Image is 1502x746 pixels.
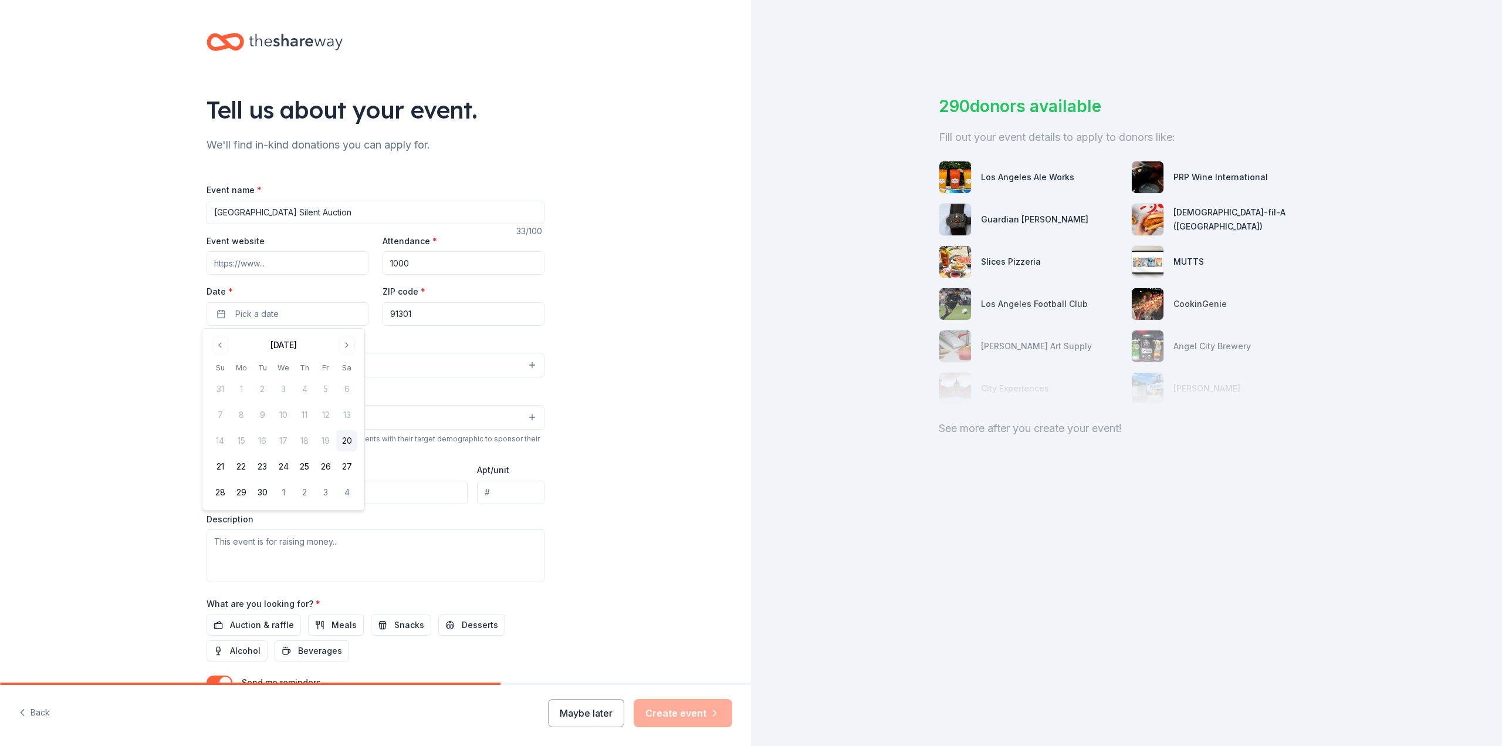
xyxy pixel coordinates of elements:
[981,255,1041,269] div: Slices Pizzeria
[939,419,1314,438] div: See more after you create your event!
[383,251,544,275] input: 20
[207,93,544,126] div: Tell us about your event.
[383,235,437,247] label: Attendance
[270,338,297,352] div: [DATE]
[939,128,1314,147] div: Fill out your event details to apply to donors like:
[939,204,971,235] img: photo for Guardian Angel Device
[209,482,231,503] button: 28
[231,456,252,477] button: 22
[252,482,273,503] button: 30
[462,618,498,632] span: Desserts
[383,302,544,326] input: 12345 (U.S. only)
[275,640,349,661] button: Beverages
[231,482,252,503] button: 29
[273,362,294,374] th: Wednesday
[336,456,357,477] button: 27
[207,302,368,326] button: Pick a date
[207,514,253,525] label: Description
[339,337,355,353] button: Go to next month
[19,701,50,725] button: Back
[939,246,971,278] img: photo for Slices Pizzeria
[209,456,231,477] button: 21
[336,482,357,503] button: 4
[230,644,261,658] span: Alcohol
[207,286,368,298] label: Date
[1132,161,1163,193] img: photo for PRP Wine International
[394,618,424,632] span: Snacks
[231,362,252,374] th: Monday
[207,405,544,430] button: Select
[294,362,315,374] th: Thursday
[981,212,1088,227] div: Guardian [PERSON_NAME]
[207,136,544,154] div: We'll find in-kind donations you can apply for.
[315,362,336,374] th: Friday
[294,482,315,503] button: 2
[315,456,336,477] button: 26
[252,362,273,374] th: Tuesday
[477,481,544,504] input: #
[209,362,231,374] th: Sunday
[230,618,294,632] span: Auction & raffle
[308,615,364,636] button: Meals
[1173,255,1204,269] div: MUTTS
[273,456,294,477] button: 24
[383,286,425,298] label: ZIP code
[298,644,342,658] span: Beverages
[207,184,262,196] label: Event name
[235,307,279,321] span: Pick a date
[477,464,509,476] label: Apt/unit
[207,434,544,453] div: We use this information to help brands find events with their target demographic to sponsor their...
[1132,204,1163,235] img: photo for Chick-fil-A (Los Angeles)
[371,615,431,636] button: Snacks
[207,235,265,247] label: Event website
[331,618,357,632] span: Meals
[939,161,971,193] img: photo for Los Angeles Ale Works
[336,362,357,374] th: Saturday
[548,699,624,727] button: Maybe later
[939,94,1314,119] div: 290 donors available
[207,201,544,224] input: Spring Fundraiser
[438,615,505,636] button: Desserts
[1132,246,1163,278] img: photo for MUTTS
[1173,170,1268,184] div: PRP Wine International
[207,615,301,636] button: Auction & raffle
[1173,205,1314,234] div: [DEMOGRAPHIC_DATA]-fil-A ([GEOGRAPHIC_DATA])
[516,224,544,238] div: 33 /100
[242,677,321,687] label: Send me reminders
[212,337,228,353] button: Go to previous month
[207,353,544,377] button: Select
[294,456,315,477] button: 25
[315,482,336,503] button: 3
[336,430,357,451] button: 20
[252,456,273,477] button: 23
[981,170,1074,184] div: Los Angeles Ale Works
[207,598,320,610] label: What are you looking for?
[207,251,368,275] input: https://www...
[207,640,268,661] button: Alcohol
[273,482,294,503] button: 1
